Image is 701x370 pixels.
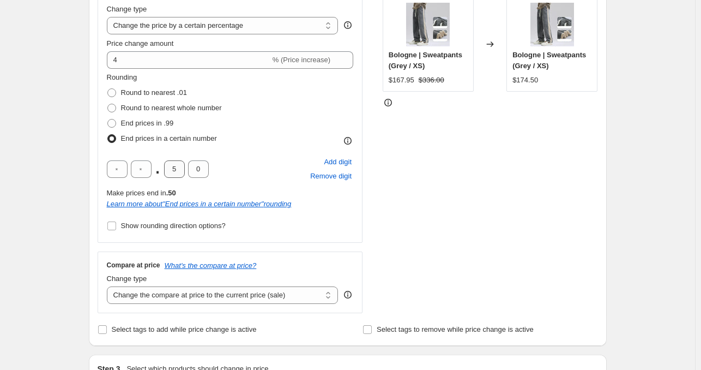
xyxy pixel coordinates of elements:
[121,88,187,97] span: Round to nearest .01
[155,160,161,178] span: .
[121,119,174,127] span: End prices in .99
[406,3,450,46] img: Pineapple-Texture-New-Fabric-Men-s-Corduroy-Casual-Pants-Thick-Elastic-Waist-Fashion-Straight-Loo...
[121,104,222,112] span: Round to nearest whole number
[273,56,330,64] span: % (Price increase)
[342,20,353,31] div: help
[107,189,176,197] span: Make prices end in
[107,39,174,47] span: Price change amount
[107,5,147,13] span: Change type
[322,155,353,169] button: Add placeholder
[512,75,538,86] div: $174.50
[107,274,147,283] span: Change type
[107,73,137,81] span: Rounding
[165,261,257,270] button: What's the compare at price?
[324,157,352,168] span: Add digit
[309,169,353,183] button: Remove placeholder
[107,160,128,178] input: ﹡
[512,51,586,70] span: Bologne | Sweatpants (Grey / XS)
[107,261,160,270] h3: Compare at price
[112,325,257,333] span: Select tags to add while price change is active
[166,189,176,197] b: .50
[107,200,292,208] a: Learn more about"End prices in a certain number"rounding
[530,3,574,46] img: Pineapple-Texture-New-Fabric-Men-s-Corduroy-Casual-Pants-Thick-Elastic-Waist-Fashion-Straight-Loo...
[107,51,270,69] input: -15
[389,75,414,86] div: $167.95
[342,289,353,300] div: help
[121,134,217,142] span: End prices in a certain number
[107,200,292,208] i: Learn more about " End prices in a certain number " rounding
[389,51,462,70] span: Bologne | Sweatpants (Grey / XS)
[419,75,444,86] strike: $336.00
[310,171,352,182] span: Remove digit
[131,160,152,178] input: ﹡
[164,160,185,178] input: ﹡
[377,325,534,333] span: Select tags to remove while price change is active
[121,222,226,230] span: Show rounding direction options?
[188,160,209,178] input: ﹡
